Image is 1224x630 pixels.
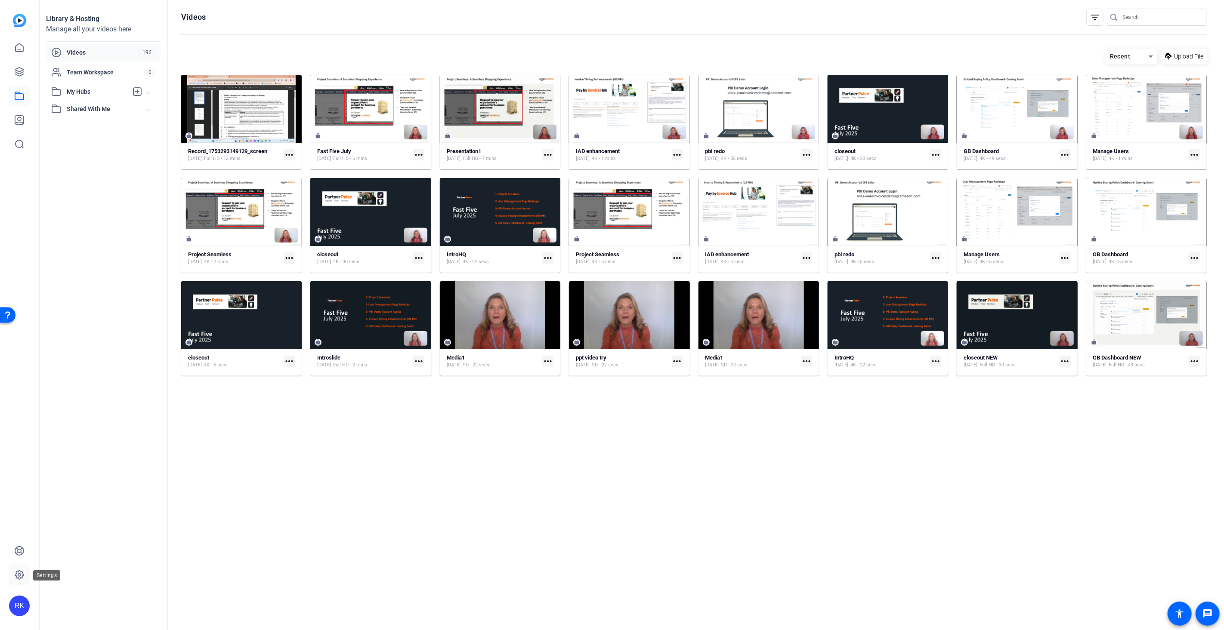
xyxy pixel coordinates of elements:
[542,149,553,160] mat-icon: more_horiz
[801,356,812,367] mat-icon: more_horiz
[930,149,941,160] mat-icon: more_horiz
[413,252,424,264] mat-icon: more_horiz
[1093,148,1185,162] a: Manage Users[DATE]4K - 1 mins
[67,104,147,114] span: Shared With Me
[188,148,280,162] a: Record_1753293149129_screen[DATE]Full HD - 12 mins
[317,354,340,361] strong: Introslide
[1093,362,1107,369] span: [DATE]
[317,362,331,369] span: [DATE]
[447,148,539,162] a: Presentation1[DATE]Full HD - 7 mins
[801,252,812,264] mat-icon: more_horiz
[705,354,723,361] strong: Media1
[835,354,927,369] a: IntroHQ[DATE]4K - 22 secs
[1093,354,1185,369] a: GB Dashboard NEW[DATE]Full HD - 49 secs
[705,148,797,162] a: pbi redo[DATE]4K - 56 secs
[801,149,812,160] mat-icon: more_horiz
[1093,354,1141,361] strong: GB Dashboard NEW
[204,362,228,369] span: 4K - 5 secs
[67,87,128,96] span: My Hubs
[447,362,461,369] span: [DATE]
[1093,258,1107,265] span: [DATE]
[67,68,145,77] span: Team Workspace
[576,148,620,154] strong: IAD enhancement
[413,149,424,160] mat-icon: more_horiz
[721,155,748,162] span: 4K - 56 secs
[592,258,615,265] span: 4K - 5 secs
[447,354,539,369] a: Media1[DATE]SD - 22 secs
[447,251,539,265] a: IntroHQ[DATE]4K - 22 secs
[964,148,999,154] strong: GB Dashboard
[964,251,1056,265] a: Manage Users[DATE]4K - 5 secs
[705,251,797,265] a: IAD enhancement[DATE]4K - 5 secs
[980,258,1003,265] span: 4K - 5 secs
[705,354,797,369] a: Media1[DATE]SD - 22 secs
[1109,155,1133,162] span: 4K - 1 mins
[705,362,719,369] span: [DATE]
[1189,252,1200,264] mat-icon: more_horiz
[1202,608,1213,619] mat-icon: message
[188,362,202,369] span: [DATE]
[576,251,619,258] strong: Project Seamless
[46,14,161,24] div: Library & Hosting
[980,362,1016,369] span: Full HD - 30 secs
[850,362,877,369] span: 4K - 22 secs
[317,148,351,154] strong: Fast Five July
[1189,356,1200,367] mat-icon: more_horiz
[1060,252,1071,264] mat-icon: more_horiz
[835,148,856,154] strong: closeout
[333,258,359,265] span: 4K - 30 secs
[964,354,998,361] strong: closeout NEW
[576,251,668,265] a: Project Seamless[DATE]4K - 5 secs
[835,155,848,162] span: [DATE]
[447,258,461,265] span: [DATE]
[181,12,206,22] h1: Videos
[188,354,209,361] strong: closeout
[188,148,267,154] strong: Record_1753293149129_screen
[672,149,683,160] mat-icon: more_horiz
[964,251,1000,258] strong: Manage Users
[835,362,848,369] span: [DATE]
[447,354,465,361] strong: Media1
[188,354,280,369] a: closeout[DATE]4K - 5 secs
[188,251,280,265] a: Project Seamless[DATE]4K - 2 mins
[67,48,139,57] span: Videos
[1093,251,1128,258] strong: GB Dashboard
[930,252,941,264] mat-icon: more_horiz
[1093,148,1129,154] strong: Manage Users
[1090,12,1100,22] mat-icon: filter_list
[1060,149,1071,160] mat-icon: more_horiz
[576,258,590,265] span: [DATE]
[1122,12,1200,22] input: Search
[447,148,481,154] strong: Presentation1
[413,356,424,367] mat-icon: more_horiz
[850,155,877,162] span: 4K - 30 secs
[964,155,977,162] span: [DATE]
[317,251,338,258] strong: closeout
[333,155,367,162] span: Full HD - 6 mins
[139,48,155,57] span: 196
[1175,608,1185,619] mat-icon: accessibility
[835,148,927,162] a: closeout[DATE]4K - 30 secs
[317,148,409,162] a: Fast Five July[DATE]Full HD - 6 mins
[576,354,668,369] a: ppt video try[DATE]SD - 22 secs
[317,258,331,265] span: [DATE]
[284,252,295,264] mat-icon: more_horiz
[317,155,331,162] span: [DATE]
[835,251,927,265] a: pbi redo[DATE]4K - 5 secs
[1189,149,1200,160] mat-icon: more_horiz
[284,356,295,367] mat-icon: more_horiz
[463,362,489,369] span: SD - 22 secs
[447,251,466,258] strong: IntroHQ
[592,155,616,162] span: 4K - 1 mins
[964,362,977,369] span: [DATE]
[576,362,590,369] span: [DATE]
[705,251,749,258] strong: IAD enhancement
[46,24,161,34] div: Manage all your videos here
[542,356,553,367] mat-icon: more_horiz
[835,251,854,258] strong: pbi redo
[592,362,618,369] span: SD - 22 secs
[46,83,161,100] mat-expansion-panel-header: My Hubs
[1174,52,1203,61] span: Upload File
[835,258,848,265] span: [DATE]
[964,354,1056,369] a: closeout NEW[DATE]Full HD - 30 secs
